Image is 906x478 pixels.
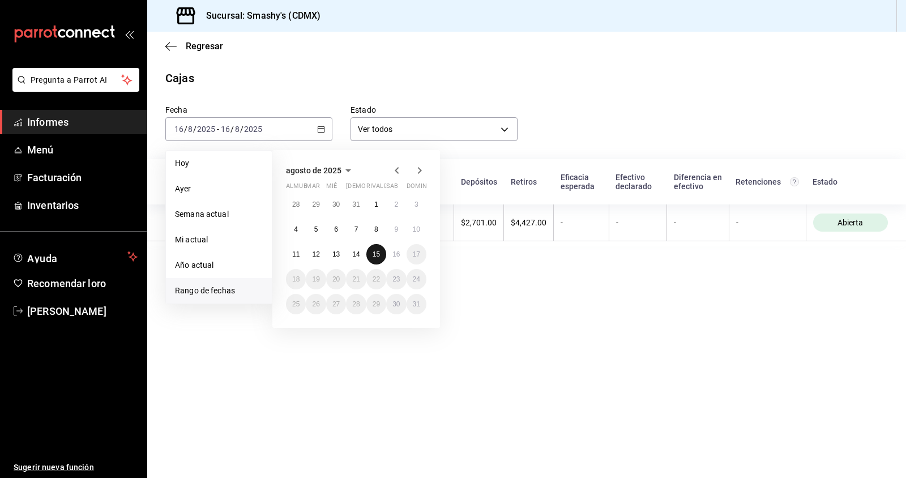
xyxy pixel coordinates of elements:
[175,210,229,219] font: Semana actual
[392,250,400,258] abbr: 16 de agosto de 2025
[175,184,191,193] font: Ayer
[736,177,781,186] font: Retenciones
[332,275,340,283] abbr: 20 de agosto de 2025
[414,200,418,208] font: 3
[352,200,360,208] abbr: 31 de julio de 2025
[27,278,106,289] font: Recomendar loro
[27,199,79,211] font: Inventarios
[326,269,346,289] button: 20 de agosto de 2025
[386,182,398,190] font: sab
[366,294,386,314] button: 29 de agosto de 2025
[413,250,420,258] abbr: 17 de agosto de 2025
[286,269,306,289] button: 18 de agosto de 2025
[306,194,326,215] button: 29 de julio de 2025
[286,244,306,264] button: 11 de agosto de 2025
[165,105,187,114] font: Fecha
[332,250,340,258] font: 13
[346,194,366,215] button: 31 de julio de 2025
[292,250,300,258] font: 11
[352,300,360,308] font: 28
[306,294,326,314] button: 26 de agosto de 2025
[394,200,398,208] font: 2
[292,300,300,308] font: 25
[240,125,243,134] font: /
[394,225,398,233] font: 9
[292,275,300,283] font: 18
[386,294,406,314] button: 30 de agosto de 2025
[206,10,320,21] font: Sucursal: Smashy's (CDMX)
[736,218,738,227] font: -
[306,182,319,190] font: mar
[346,294,366,314] button: 28 de agosto de 2025
[292,250,300,258] abbr: 11 de agosto de 2025
[306,244,326,264] button: 12 de agosto de 2025
[186,41,223,52] font: Regresar
[358,125,392,134] font: Ver todos
[407,182,434,194] abbr: domingo
[366,219,386,240] button: 8 de agosto de 2025
[312,275,319,283] font: 19
[366,194,386,215] button: 1 de agosto de 2025
[413,300,420,308] abbr: 31 de agosto de 2025
[306,182,319,194] abbr: martes
[366,182,398,190] font: rivalizar
[394,200,398,208] abbr: 2 de agosto de 2025
[374,200,378,208] font: 1
[346,244,366,264] button: 14 de agosto de 2025
[386,194,406,215] button: 2 de agosto de 2025
[407,294,426,314] button: 31 de agosto de 2025
[14,463,94,472] font: Sugerir nueva función
[392,275,400,283] abbr: 23 de agosto de 2025
[12,68,139,92] button: Pregunta a Parrot AI
[386,269,406,289] button: 23 de agosto de 2025
[8,82,139,94] a: Pregunta a Parrot AI
[561,173,595,191] font: Eficacia esperada
[511,177,537,186] font: Retiros
[413,300,420,308] font: 31
[334,225,338,233] font: 6
[175,235,208,244] font: Mi actual
[354,225,358,233] font: 7
[220,125,230,134] input: --
[187,125,193,134] input: --
[561,218,563,227] font: -
[326,194,346,215] button: 30 de julio de 2025
[374,225,378,233] abbr: 8 de agosto de 2025
[217,125,219,134] font: -
[286,166,341,175] font: agosto de 2025
[373,300,380,308] abbr: 29 de agosto de 2025
[346,269,366,289] button: 21 de agosto de 2025
[196,125,216,134] input: ----
[286,294,306,314] button: 25 de agosto de 2025
[334,225,338,233] abbr: 6 de agosto de 2025
[286,164,355,177] button: agosto de 2025
[193,125,196,134] font: /
[332,275,340,283] font: 20
[352,200,360,208] font: 31
[306,219,326,240] button: 5 de agosto de 2025
[674,173,722,191] font: Diferencia en efectivo
[352,250,360,258] abbr: 14 de agosto de 2025
[346,182,413,190] font: [DEMOGRAPHIC_DATA]
[352,300,360,308] abbr: 28 de agosto de 2025
[234,125,240,134] input: --
[392,300,400,308] abbr: 30 de agosto de 2025
[392,250,400,258] font: 16
[326,182,337,190] font: mié
[407,219,426,240] button: 10 de agosto de 2025
[392,300,400,308] font: 30
[27,144,54,156] font: Menú
[286,182,319,194] abbr: lunes
[312,275,319,283] abbr: 19 de agosto de 2025
[373,275,380,283] abbr: 22 de agosto de 2025
[175,286,235,295] font: Rango de fechas
[373,275,380,283] font: 22
[332,300,340,308] font: 27
[386,182,398,194] abbr: sábado
[407,194,426,215] button: 3 de agosto de 2025
[332,200,340,208] abbr: 30 de julio de 2025
[413,275,420,283] font: 24
[286,194,306,215] button: 28 de julio de 2025
[292,200,300,208] font: 28
[394,225,398,233] abbr: 9 de agosto de 2025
